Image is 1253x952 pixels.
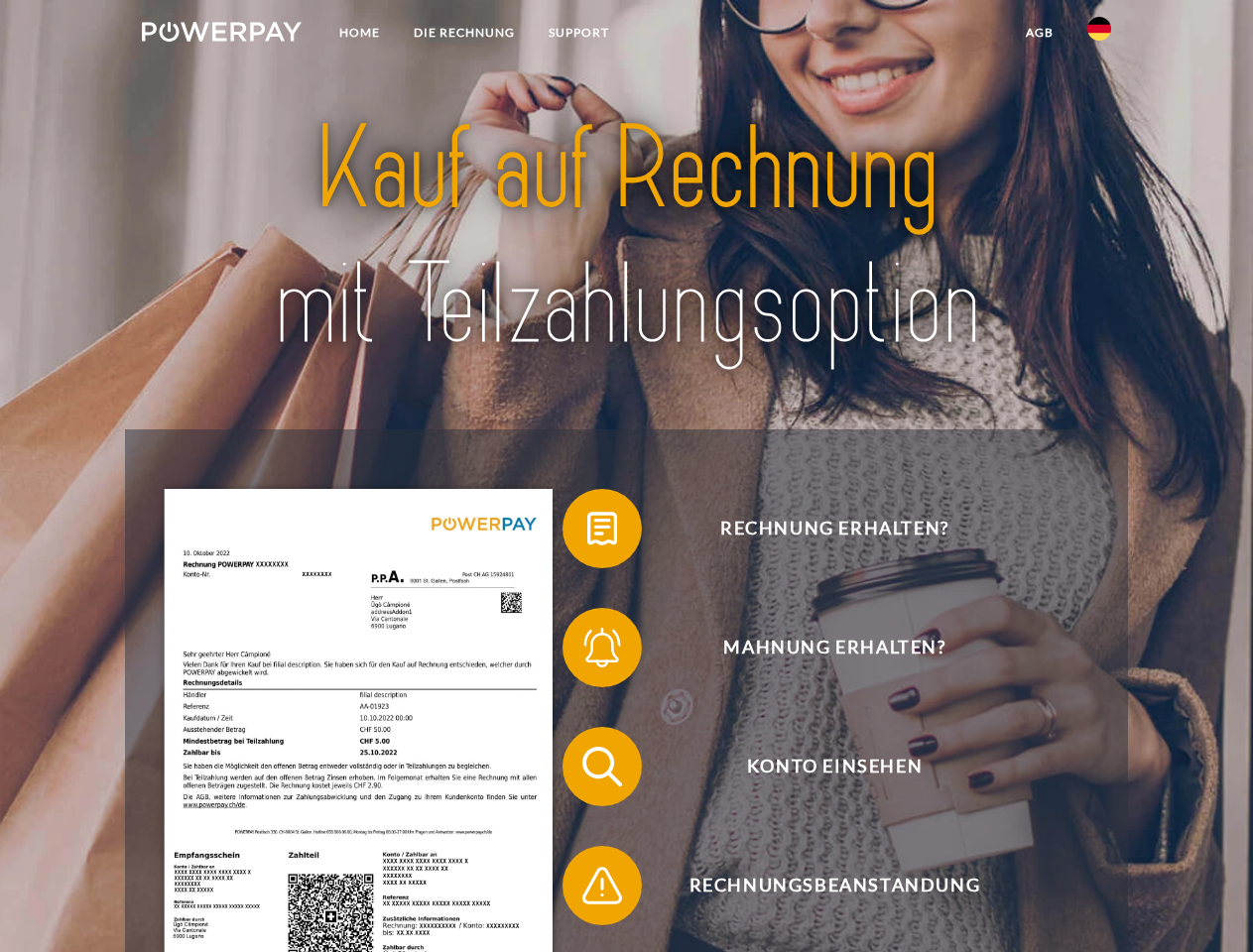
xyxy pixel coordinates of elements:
img: qb_bill.svg [577,504,627,553]
button: Mahnung erhalten? [563,608,1078,687]
a: SUPPORT [532,15,626,51]
a: DIE RECHNUNG [397,15,532,51]
button: Konto einsehen [563,727,1078,806]
span: Rechnungsbeanstandung [591,846,1077,925]
img: logo-powerpay-white.svg [142,22,302,42]
button: Rechnungsbeanstandung [563,846,1078,925]
button: Rechnung erhalten? [563,489,1078,568]
span: Konto einsehen [591,727,1077,806]
span: Mahnung erhalten? [591,608,1077,687]
img: de [1087,17,1111,41]
span: Rechnung erhalten? [591,489,1077,568]
img: qb_bell.svg [577,623,627,672]
img: qb_warning.svg [577,861,627,910]
img: title-powerpay_de.svg [189,95,1064,380]
a: Home [322,15,397,51]
a: agb [1009,15,1070,51]
img: qb_search.svg [577,742,627,791]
